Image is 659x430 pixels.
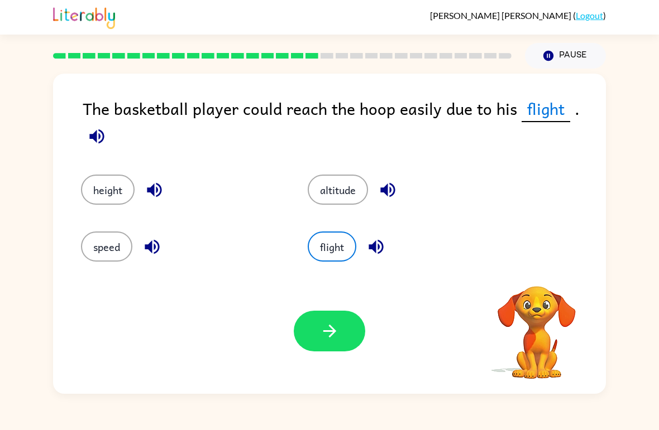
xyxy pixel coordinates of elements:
div: The basketball player could reach the hoop easily due to his . [83,96,606,152]
button: Pause [525,43,606,69]
span: flight [522,96,570,122]
span: [PERSON_NAME] [PERSON_NAME] [430,10,573,21]
div: ( ) [430,10,606,21]
video: Your browser must support playing .mp4 files to use Literably. Please try using another browser. [481,269,593,380]
button: speed [81,231,132,262]
img: Literably [53,4,115,29]
button: flight [308,231,356,262]
button: height [81,175,135,205]
a: Logout [576,10,603,21]
button: altitude [308,175,368,205]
